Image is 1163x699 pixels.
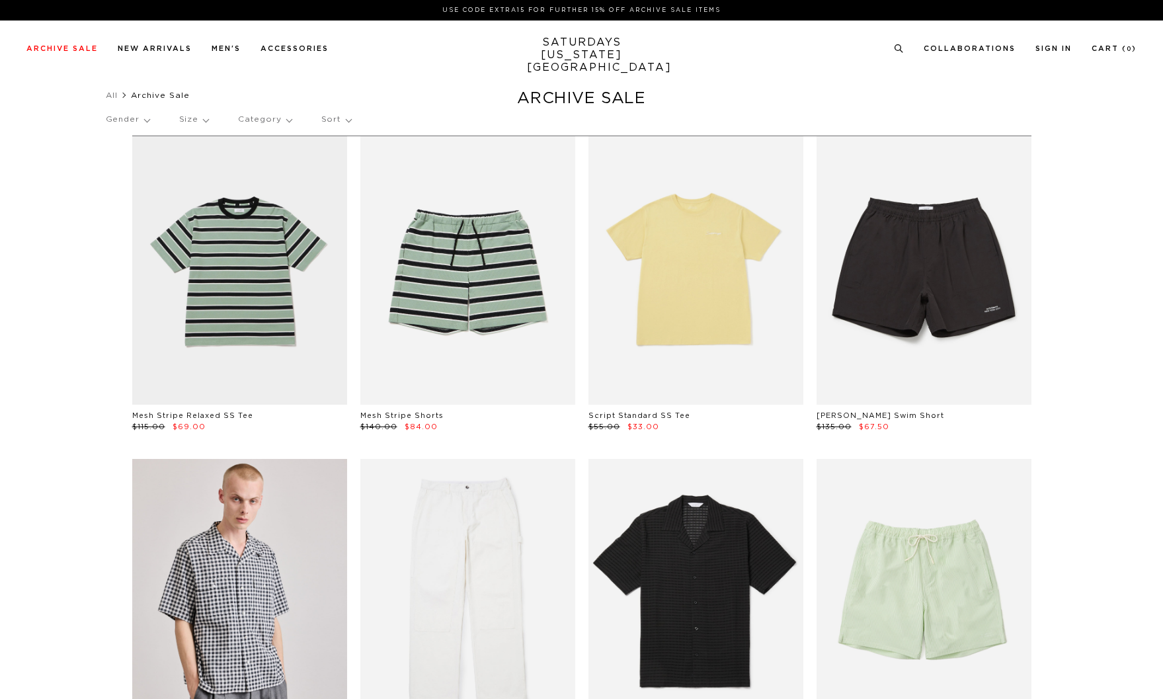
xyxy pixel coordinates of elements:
[173,423,206,431] span: $69.00
[405,423,438,431] span: $84.00
[627,423,659,431] span: $33.00
[588,412,690,419] a: Script Standard SS Tee
[859,423,889,431] span: $67.50
[132,412,253,419] a: Mesh Stripe Relaxed SS Tee
[179,104,208,135] p: Size
[321,104,351,135] p: Sort
[360,412,444,419] a: Mesh Stripe Shorts
[817,412,944,419] a: [PERSON_NAME] Swim Short
[1127,46,1132,52] small: 0
[32,5,1131,15] p: Use Code EXTRA15 for Further 15% Off Archive Sale Items
[106,104,149,135] p: Gender
[924,45,1016,52] a: Collaborations
[360,423,397,431] span: $140.00
[118,45,192,52] a: New Arrivals
[26,45,98,52] a: Archive Sale
[527,36,636,74] a: SATURDAYS[US_STATE][GEOGRAPHIC_DATA]
[261,45,329,52] a: Accessories
[106,91,118,99] a: All
[212,45,241,52] a: Men's
[132,423,165,431] span: $115.00
[1035,45,1072,52] a: Sign In
[238,104,292,135] p: Category
[131,91,190,99] span: Archive Sale
[588,423,620,431] span: $55.00
[817,423,852,431] span: $135.00
[1092,45,1137,52] a: Cart (0)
